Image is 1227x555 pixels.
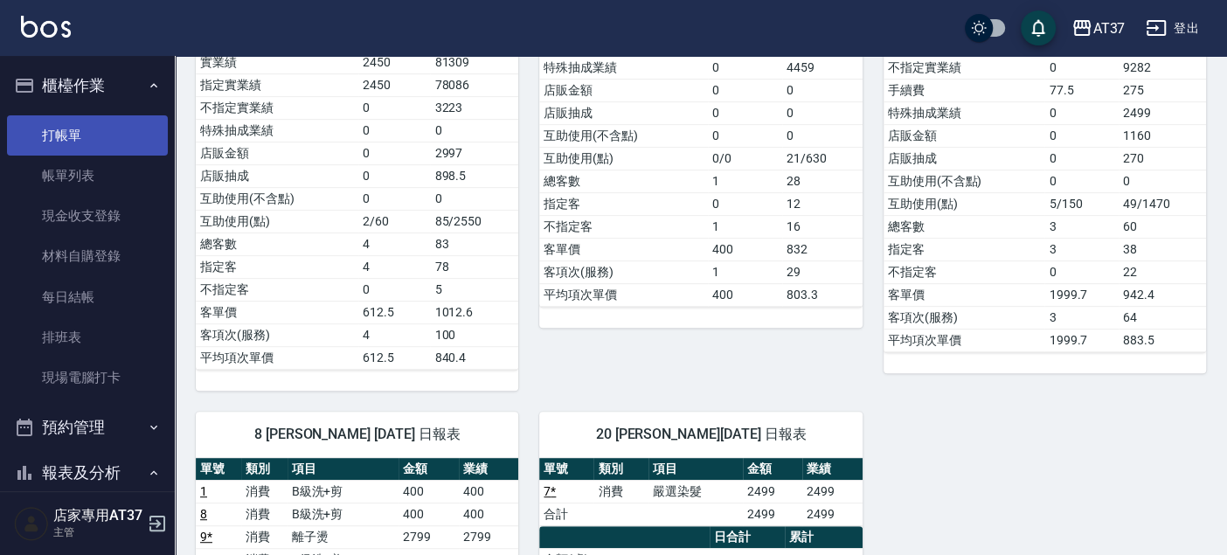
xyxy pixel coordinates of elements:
[884,329,1045,351] td: 平均項次單價
[1021,10,1056,45] button: save
[802,480,863,503] td: 2499
[539,79,708,101] td: 店販金額
[743,503,803,525] td: 2499
[1119,124,1206,147] td: 1160
[459,480,519,503] td: 400
[196,278,358,301] td: 不指定客
[358,73,430,96] td: 2450
[708,283,782,306] td: 400
[1119,79,1206,101] td: 275
[1119,101,1206,124] td: 2499
[430,346,518,369] td: 840.4
[1092,17,1125,39] div: AT37
[1119,283,1206,306] td: 942.4
[430,210,518,232] td: 85/2550
[288,480,399,503] td: B級洗+剪
[593,480,648,503] td: 消費
[288,458,399,481] th: 項目
[1044,79,1118,101] td: 77.5
[884,260,1045,283] td: 不指定客
[358,119,430,142] td: 0
[539,147,708,170] td: 互助使用(點)
[648,480,743,503] td: 嚴選染髮
[708,147,782,170] td: 0/0
[1044,283,1118,306] td: 1999.7
[430,187,518,210] td: 0
[1044,56,1118,79] td: 0
[196,346,358,369] td: 平均項次單價
[708,101,782,124] td: 0
[1064,10,1132,46] button: AT37
[7,63,168,108] button: 櫃檯作業
[196,232,358,255] td: 總客數
[539,215,708,238] td: 不指定客
[648,458,743,481] th: 項目
[217,426,497,443] span: 8 [PERSON_NAME] [DATE] 日報表
[358,187,430,210] td: 0
[1044,260,1118,283] td: 0
[399,458,459,481] th: 金額
[430,96,518,119] td: 3223
[196,255,358,278] td: 指定客
[196,323,358,346] td: 客項次(服務)
[708,238,782,260] td: 400
[743,480,803,503] td: 2499
[459,503,519,525] td: 400
[7,156,168,196] a: 帳單列表
[1044,147,1118,170] td: 0
[1119,147,1206,170] td: 270
[884,56,1045,79] td: 不指定實業績
[196,142,358,164] td: 店販金額
[539,503,593,525] td: 合計
[430,142,518,164] td: 2997
[430,278,518,301] td: 5
[802,458,863,481] th: 業績
[1119,56,1206,79] td: 9282
[358,232,430,255] td: 4
[1119,170,1206,192] td: 0
[708,215,782,238] td: 1
[196,458,241,481] th: 單號
[593,458,648,481] th: 類別
[7,317,168,357] a: 排班表
[7,277,168,317] a: 每日結帳
[196,119,358,142] td: 特殊抽成業績
[53,507,142,524] h5: 店家專用AT37
[884,306,1045,329] td: 客項次(服務)
[1119,215,1206,238] td: 60
[1119,238,1206,260] td: 38
[539,170,708,192] td: 總客數
[708,260,782,283] td: 1
[539,56,708,79] td: 特殊抽成業績
[884,79,1045,101] td: 手續費
[430,323,518,346] td: 100
[358,210,430,232] td: 2/60
[459,458,519,481] th: 業績
[782,283,862,306] td: 803.3
[358,323,430,346] td: 4
[21,16,71,38] img: Logo
[708,79,782,101] td: 0
[1119,329,1206,351] td: 883.5
[539,124,708,147] td: 互助使用(不含點)
[710,526,785,549] th: 日合計
[539,283,708,306] td: 平均項次單價
[884,283,1045,306] td: 客單價
[884,147,1045,170] td: 店販抽成
[1044,215,1118,238] td: 3
[399,503,459,525] td: 400
[539,458,593,481] th: 單號
[1119,306,1206,329] td: 64
[708,124,782,147] td: 0
[358,346,430,369] td: 612.5
[1044,329,1118,351] td: 1999.7
[196,164,358,187] td: 店販抽成
[1044,238,1118,260] td: 3
[241,503,287,525] td: 消費
[884,215,1045,238] td: 總客數
[358,164,430,187] td: 0
[884,170,1045,192] td: 互助使用(不含點)
[430,51,518,73] td: 81309
[884,238,1045,260] td: 指定客
[785,526,863,549] th: 累計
